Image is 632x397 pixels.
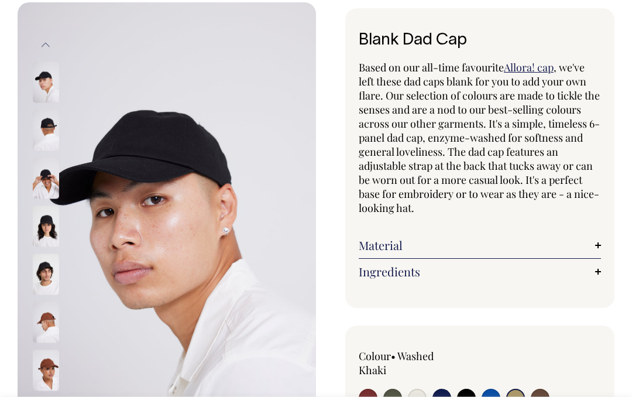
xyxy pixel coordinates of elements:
img: chocolate [33,302,59,343]
img: black [33,109,59,150]
button: Previous [37,32,54,59]
h1: Blank Dad Cap [359,32,601,50]
span: • [391,349,396,363]
img: black [33,61,59,102]
div: Colour [359,349,456,377]
span: Based on our all-time favourite [359,60,504,74]
img: black [33,158,59,198]
span: , we've left these dad caps blank for you to add your own flare. Our selection of colours are mad... [359,60,600,215]
img: chocolate [33,350,59,391]
a: Material [359,238,601,252]
a: Ingredients [359,265,601,279]
img: black [33,254,59,295]
img: black [33,206,59,247]
a: Allora! cap [504,60,554,74]
label: Washed Khaki [359,349,434,377]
